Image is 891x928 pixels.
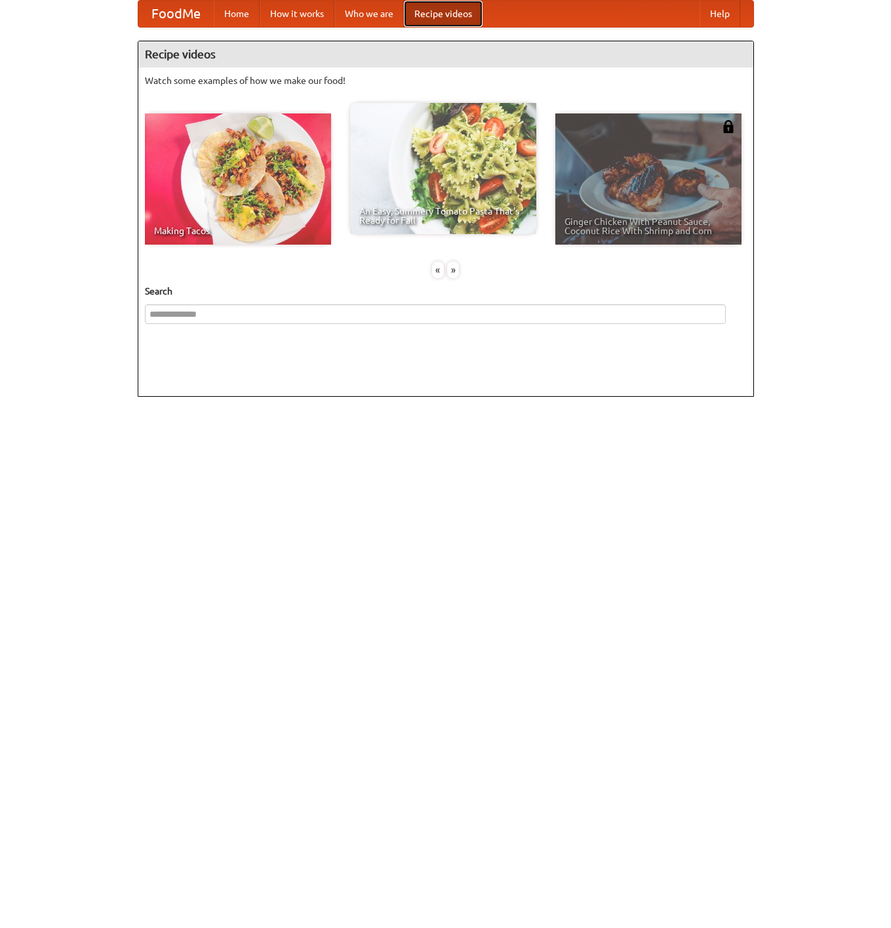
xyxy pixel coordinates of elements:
span: Making Tacos [154,226,322,235]
h5: Search [145,285,747,298]
a: Help [700,1,740,27]
a: Recipe videos [404,1,483,27]
a: An Easy, Summery Tomato Pasta That's Ready for Fall [350,103,536,234]
img: 483408.png [722,120,735,133]
a: Home [214,1,260,27]
a: Who we are [334,1,404,27]
a: How it works [260,1,334,27]
span: An Easy, Summery Tomato Pasta That's Ready for Fall [359,207,527,225]
p: Watch some examples of how we make our food! [145,74,747,87]
a: FoodMe [138,1,214,27]
h4: Recipe videos [138,41,753,68]
div: « [432,262,444,278]
a: Making Tacos [145,113,331,245]
div: » [447,262,459,278]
